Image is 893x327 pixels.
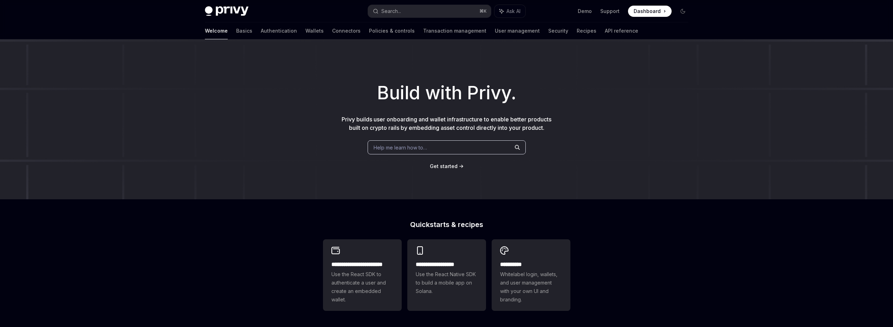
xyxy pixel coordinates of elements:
h2: Quickstarts & recipes [323,221,570,228]
span: Get started [430,163,458,169]
a: Security [548,22,568,39]
span: Privy builds user onboarding and wallet infrastructure to enable better products built on crypto ... [342,116,551,131]
span: Use the React SDK to authenticate a user and create an embedded wallet. [331,270,393,304]
img: dark logo [205,6,248,16]
a: API reference [605,22,638,39]
h1: Build with Privy. [11,79,882,107]
button: Toggle dark mode [677,6,688,17]
div: Search... [381,7,401,15]
a: Connectors [332,22,361,39]
span: Dashboard [634,8,661,15]
span: Whitelabel login, wallets, and user management with your own UI and branding. [500,270,562,304]
span: Help me learn how to… [374,144,427,151]
button: Ask AI [494,5,525,18]
a: Policies & controls [369,22,415,39]
a: Demo [578,8,592,15]
a: Transaction management [423,22,486,39]
a: Authentication [261,22,297,39]
a: Get started [430,163,458,170]
a: Dashboard [628,6,672,17]
a: **** *****Whitelabel login, wallets, and user management with your own UI and branding. [492,239,570,311]
a: Welcome [205,22,228,39]
span: Use the React Native SDK to build a mobile app on Solana. [416,270,478,295]
a: Recipes [577,22,596,39]
a: User management [495,22,540,39]
a: Support [600,8,620,15]
a: Wallets [305,22,324,39]
button: Search...⌘K [368,5,491,18]
a: Basics [236,22,252,39]
span: ⌘ K [479,8,487,14]
a: **** **** **** ***Use the React Native SDK to build a mobile app on Solana. [407,239,486,311]
span: Ask AI [506,8,520,15]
